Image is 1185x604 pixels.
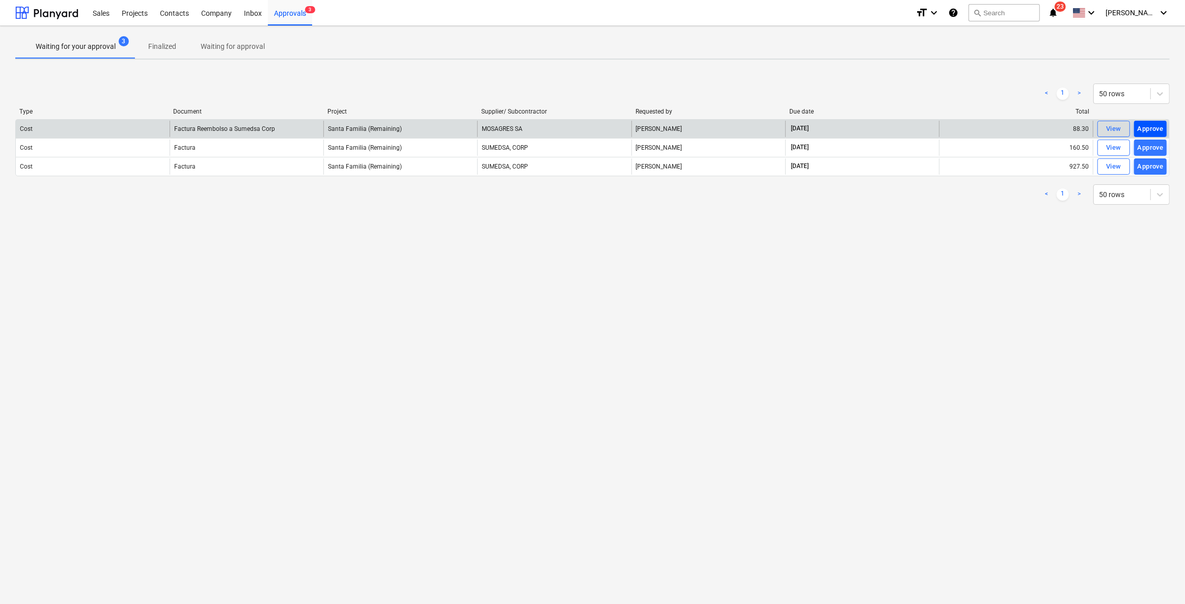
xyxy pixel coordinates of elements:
[477,158,631,175] div: SUMEDSA, CORP
[969,4,1040,21] button: Search
[1106,123,1121,135] div: View
[477,121,631,137] div: MOSAGRES SA
[790,124,810,133] span: [DATE]
[19,108,165,115] div: Type
[631,140,785,156] div: [PERSON_NAME]
[1134,121,1167,137] button: Approve
[1097,140,1130,156] button: View
[1073,188,1085,201] a: Next page
[1048,7,1058,19] i: notifications
[1097,121,1130,137] button: View
[20,144,33,151] div: Cost
[305,6,315,13] span: 3
[1138,142,1164,154] div: Approve
[944,108,1089,115] div: Total
[631,158,785,175] div: [PERSON_NAME]
[631,121,785,137] div: [PERSON_NAME]
[174,125,275,132] div: Factura Reembolso a Sumedsa Corp
[201,41,265,52] p: Waiting for approval
[1134,158,1167,175] button: Approve
[174,163,196,170] div: Factura
[1057,188,1069,201] a: Page 1 is your current page
[928,7,940,19] i: keyboard_arrow_down
[1073,88,1085,100] a: Next page
[1138,161,1164,173] div: Approve
[119,36,129,46] span: 3
[789,108,935,115] div: Due date
[1057,88,1069,100] a: Page 1 is your current page
[328,125,402,132] span: Santa Familia (Remaining)
[174,144,196,151] div: Factura
[1055,2,1066,12] span: 23
[477,140,631,156] div: SUMEDSA, CORP
[1097,158,1130,175] button: View
[790,143,810,152] span: [DATE]
[1085,7,1097,19] i: keyboard_arrow_down
[20,125,33,132] div: Cost
[328,144,402,151] span: Santa Familia (Remaining)
[1040,188,1053,201] a: Previous page
[327,108,473,115] div: Project
[1106,9,1156,17] span: [PERSON_NAME]
[1106,161,1121,173] div: View
[636,108,781,115] div: Requested by
[328,163,402,170] span: Santa Familia (Remaining)
[916,7,928,19] i: format_size
[939,158,1093,175] div: 927.50
[1158,7,1170,19] i: keyboard_arrow_down
[939,121,1093,137] div: 88.30
[1040,88,1053,100] a: Previous page
[1138,123,1164,135] div: Approve
[20,163,33,170] div: Cost
[1134,140,1167,156] button: Approve
[1134,555,1185,604] div: Widget de chat
[481,108,627,115] div: Supplier/ Subcontractor
[973,9,981,17] span: search
[173,108,319,115] div: Document
[1106,142,1121,154] div: View
[790,162,810,171] span: [DATE]
[36,41,116,52] p: Waiting for your approval
[939,140,1093,156] div: 160.50
[948,7,958,19] i: Knowledge base
[1134,555,1185,604] iframe: Chat Widget
[148,41,176,52] p: Finalized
